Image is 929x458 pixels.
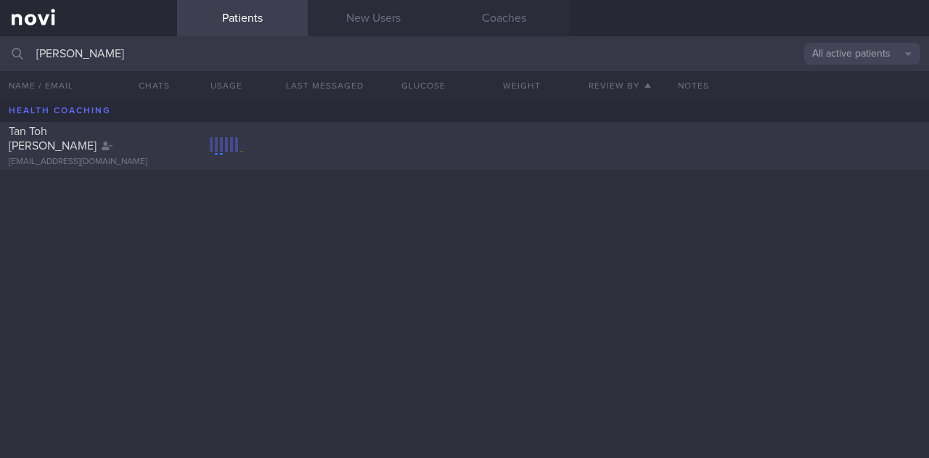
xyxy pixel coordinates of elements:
span: Tan Toh [PERSON_NAME] [9,126,97,152]
button: Last Messaged [276,71,374,100]
button: Glucose [374,71,472,100]
button: Weight [472,71,570,100]
div: Notes [669,71,929,100]
button: All active patients [804,43,920,65]
div: [EMAIL_ADDRESS][DOMAIN_NAME] [9,157,168,168]
div: Usage [177,71,275,100]
button: Review By [570,71,668,100]
button: Chats [119,71,177,100]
